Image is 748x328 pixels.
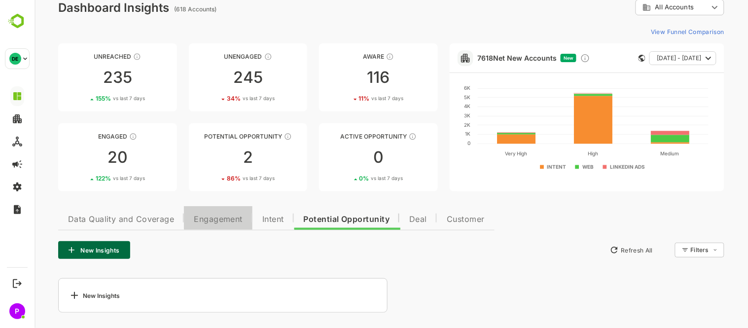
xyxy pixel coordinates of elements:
[34,290,85,301] div: New Insights
[285,53,403,60] div: Aware
[61,175,110,182] div: 122 %
[430,131,436,137] text: 1K
[285,133,403,140] div: Active Opportunity
[154,123,273,191] a: Potential OpportunityThese accounts are MQAs and can be passed on to Inside Sales286%vs last 7 days
[24,70,142,85] div: 235
[24,53,142,60] div: Unreached
[604,55,611,62] div: This card does not support filter and segments
[9,303,25,319] div: P
[621,3,659,11] span: All Accounts
[546,53,556,63] div: Discover new ICP-fit accounts showing engagement — via intent surges, anonymous website visits, L...
[655,241,690,259] div: Filters
[429,112,436,118] text: 3K
[99,53,107,61] div: These accounts have not been engaged with for a defined time period
[656,246,674,254] div: Filters
[429,122,436,128] text: 2K
[325,175,369,182] div: 0 %
[154,133,273,140] div: Potential Opportunity
[626,150,645,156] text: Medium
[529,55,539,61] span: New
[154,53,273,60] div: Unengaged
[230,53,238,61] div: These accounts have not shown enough engagement and need nurturing
[554,150,564,157] text: High
[285,43,403,111] a: AwareThese accounts have just entered the buying cycle and need further nurturing11611%vs last 7 ...
[24,149,142,165] div: 20
[24,241,96,259] button: New Insights
[337,175,369,182] span: vs last 7 days
[374,133,382,141] div: These accounts have open opportunities which might be at any of the Sales Stages
[140,5,185,13] ag: (618 Accounts)
[375,216,392,223] span: Deal
[285,123,403,191] a: Active OpportunityThese accounts have open opportunities which might be at any of the Sales Stage...
[337,95,369,102] span: vs last 7 days
[61,95,110,102] div: 155 %
[612,24,690,39] button: View Funnel Comparison
[285,70,403,85] div: 116
[159,216,208,223] span: Engagement
[192,95,240,102] div: 34 %
[208,175,240,182] span: vs last 7 days
[228,216,249,223] span: Intent
[154,70,273,85] div: 245
[269,216,356,223] span: Potential Opportunity
[429,103,436,109] text: 4K
[571,242,623,258] button: Refresh All
[154,43,273,111] a: UnengagedThese accounts have not shown enough engagement and need nurturing24534%vs last 7 days
[24,43,142,111] a: UnreachedThese accounts have not been engaged with for a defined time period235155%vs last 7 days
[24,123,142,191] a: EngagedThese accounts are warm, further nurturing would qualify them to MQAs20122%vs last 7 days
[429,85,436,91] text: 6K
[412,216,450,223] span: Customer
[249,133,257,141] div: These accounts are MQAs and can be passed on to Inside Sales
[24,0,135,15] div: Dashboard Insights
[10,277,24,290] button: Logout
[5,12,30,31] img: BambooboxLogoMark.f1c84d78b4c51b1a7b5f700c9845e183.svg
[208,95,240,102] span: vs last 7 days
[78,95,110,102] span: vs last 7 days
[352,53,359,61] div: These accounts have just entered the buying cycle and need further nurturing
[324,95,369,102] div: 11 %
[470,150,493,157] text: Very High
[615,51,682,65] button: [DATE] - [DATE]
[623,52,667,65] span: [DATE] - [DATE]
[95,133,103,141] div: These accounts are warm, further nurturing would qualify them to MQAs
[9,53,21,65] div: DE
[285,149,403,165] div: 0
[24,278,353,313] a: New Insights
[608,3,674,12] div: All Accounts
[78,175,110,182] span: vs last 7 days
[34,216,140,223] span: Data Quality and Coverage
[24,133,142,140] div: Engaged
[433,140,436,146] text: 0
[154,149,273,165] div: 2
[429,94,436,100] text: 5K
[192,175,240,182] div: 86 %
[443,54,522,62] a: 7618Net New Accounts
